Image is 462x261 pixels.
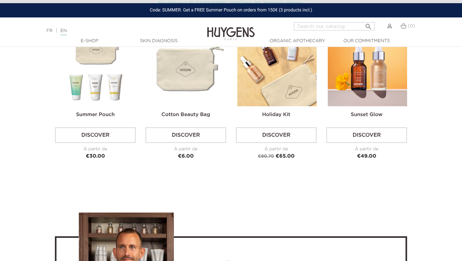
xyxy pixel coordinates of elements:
[326,127,407,143] a: Discover
[127,38,190,44] a: Skin Diagnosis
[60,29,67,35] a: EN
[145,127,226,143] a: Discover
[56,27,136,106] img: Summer pouch
[236,127,317,143] a: Discover
[236,146,317,153] div: À partir de
[43,27,188,35] div: |
[266,38,329,44] a: Organic Apothecary
[326,146,407,153] div: À partir de
[147,27,226,106] img: Cotton Beauty Bag
[237,27,317,106] img: Holiday kit
[55,146,136,153] div: À partir de
[76,112,115,117] a: Summer pouch
[328,27,407,106] img: Sunset Glow
[357,154,376,159] span: €49.00
[207,17,255,41] img: Huygens
[258,154,274,159] span: €80.70
[86,154,105,159] span: €30.00
[262,112,290,117] a: Holiday Kit
[365,21,372,29] i: 
[351,112,382,117] a: Sunset Glow
[162,112,210,117] a: Cotton Beauty Bag
[178,154,194,159] span: €6.00
[145,146,226,153] div: À partir de
[46,29,52,33] a: FR
[363,20,374,29] button: 
[294,22,375,30] input: Search
[55,127,136,143] a: Discover
[408,24,415,28] span: (0)
[58,38,121,44] a: E-Shop
[276,154,295,159] span: €65.00
[335,38,398,44] a: Our commitments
